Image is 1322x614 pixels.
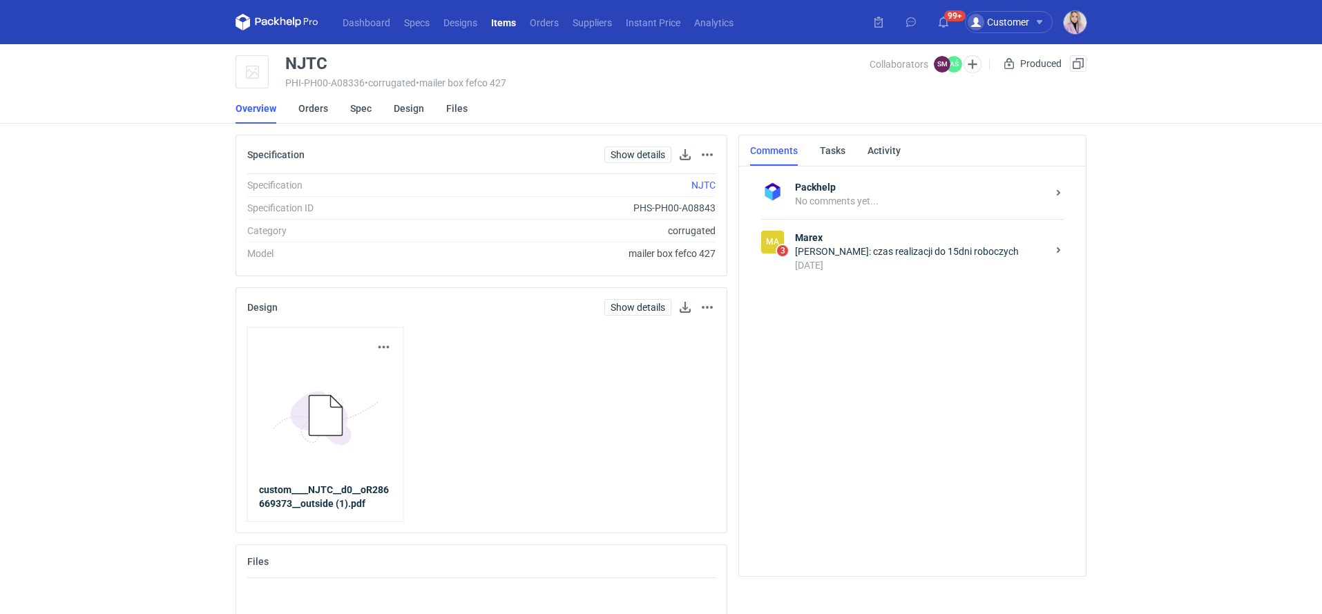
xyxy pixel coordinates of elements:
[604,299,671,316] a: Show details
[761,180,784,203] img: Packhelp
[795,194,1047,208] div: No comments yet...
[259,484,389,509] strong: custom____NJTC__d0__oR286669373__outside (1).pdf
[795,180,1047,194] strong: Packhelp
[247,302,278,313] h2: Design
[687,14,740,30] a: Analytics
[820,135,845,166] a: Tasks
[446,93,468,124] a: Files
[761,231,784,253] div: Marex
[236,93,276,124] a: Overview
[604,146,671,163] a: Show details
[523,14,566,30] a: Orders
[376,339,392,356] button: Actions
[761,231,784,253] figcaption: Ma
[965,11,1064,33] button: Customer
[298,93,328,124] a: Orders
[394,93,424,124] a: Design
[868,135,901,166] a: Activity
[566,14,619,30] a: Suppliers
[437,14,484,30] a: Designs
[677,146,693,163] button: Download specification
[484,14,523,30] a: Items
[932,11,955,33] button: 99+
[285,77,870,88] div: PHI-PH00-A08336
[795,244,1047,258] div: [PERSON_NAME]: czas realizacji do 15dni roboczych
[236,14,318,30] svg: Packhelp Pro
[1070,55,1086,72] button: Duplicate Item
[795,231,1047,244] strong: Marex
[247,247,434,260] div: Model
[677,299,693,316] button: Download design
[247,178,434,192] div: Specification
[968,14,1029,30] div: Customer
[247,224,434,238] div: Category
[699,299,716,316] button: Actions
[619,14,687,30] a: Instant Price
[1001,55,1064,72] div: Produced
[247,149,305,160] h2: Specification
[750,135,798,166] a: Comments
[777,245,788,256] span: 3
[285,55,327,72] div: NJTC
[336,14,397,30] a: Dashboard
[434,247,716,260] div: mailer box fefco 427
[699,146,716,163] button: Actions
[946,56,962,73] figcaption: AŚ
[416,77,506,88] span: • mailer box fefco 427
[434,201,716,215] div: PHS-PH00-A08843
[964,55,981,73] button: Edit collaborators
[247,201,434,215] div: Specification ID
[870,59,928,70] span: Collaborators
[434,224,716,238] div: corrugated
[691,180,716,191] a: NJTC
[397,14,437,30] a: Specs
[259,483,392,510] a: custom____NJTC__d0__oR286669373__outside (1).pdf
[350,93,372,124] a: Spec
[934,56,950,73] figcaption: SM
[1064,11,1086,34] img: Klaudia Wiśniewska
[365,77,416,88] span: • corrugated
[247,556,269,567] h2: Files
[795,258,1047,272] div: [DATE]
